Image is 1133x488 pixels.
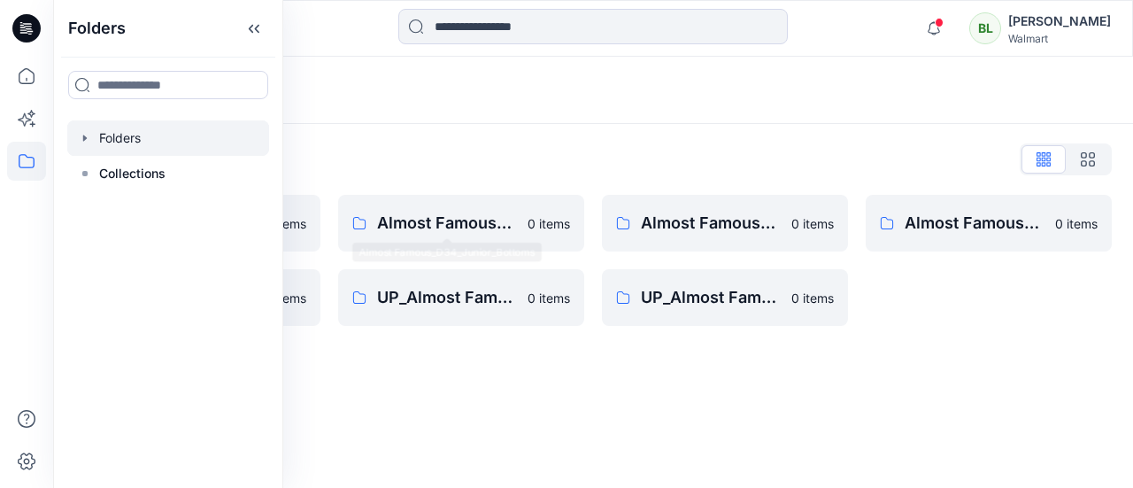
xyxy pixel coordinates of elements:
p: 0 items [528,214,570,233]
a: UP_Almost Famous D34 YA Bottoms0 items [338,269,584,326]
p: 0 items [791,289,834,307]
p: Almost Famous_D34_Junior_Tops [905,211,1044,236]
a: Almost Famous_D34_Junior_Tops0 items [866,195,1112,252]
p: 0 items [264,214,306,233]
p: Almost Famous_D34_Junior_Dresses, Sets & Rompers [641,211,781,236]
a: Almost Famous_D34_Junior_Bottoms0 items [338,195,584,252]
p: UP_Almost Famous_D34_YA_Tops. Dresses, Sweaters, Sets [641,285,781,310]
p: 0 items [264,289,306,307]
p: Collections [99,163,166,184]
p: 0 items [528,289,570,307]
p: 0 items [1055,214,1098,233]
p: UP_Almost Famous D34 YA Bottoms [377,285,517,310]
a: Almost Famous_D34_Junior_Dresses, Sets & Rompers0 items [602,195,848,252]
a: UP_Almost Famous_D34_YA_Tops. Dresses, Sweaters, Sets0 items [602,269,848,326]
div: BL [969,12,1001,44]
div: [PERSON_NAME] [1008,11,1111,32]
p: Almost Famous_D34_Junior_Bottoms [377,211,517,236]
p: 0 items [791,214,834,233]
div: Walmart [1008,32,1111,45]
